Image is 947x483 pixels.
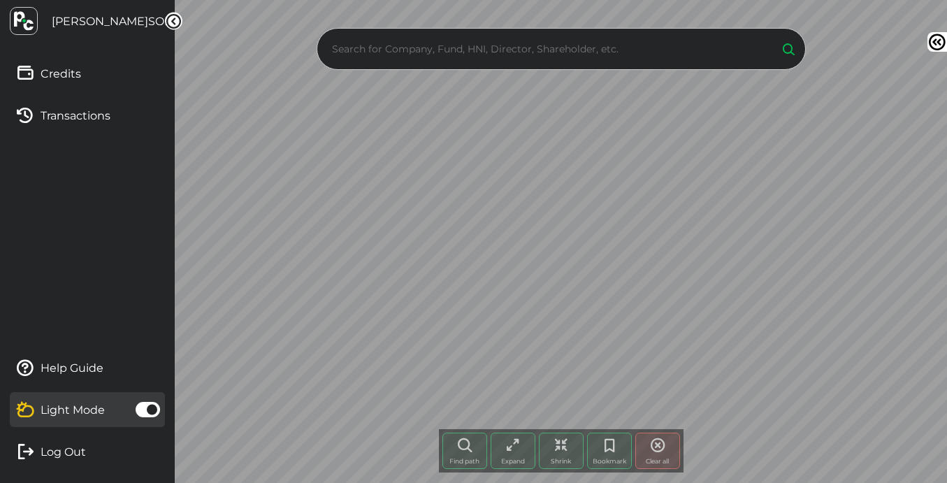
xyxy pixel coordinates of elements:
span: [PERSON_NAME] [52,15,148,28]
span: Light Mode [41,403,105,417]
span: Expand [501,457,525,465]
span: Shrink [551,457,571,465]
span: Transactions [41,109,110,122]
input: Search for Company, Fund, HNI, Director, Shareholder, etc. [328,38,767,59]
span: Help Guide [41,361,103,375]
span: Log Out [41,445,86,459]
span: SONI [148,15,177,28]
a: Log Out [10,434,165,469]
span: Credits [41,67,81,80]
img: logo [10,7,38,35]
span: Find path [449,457,479,465]
span: Clear all [646,457,669,465]
span: Bookmark [593,457,626,465]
